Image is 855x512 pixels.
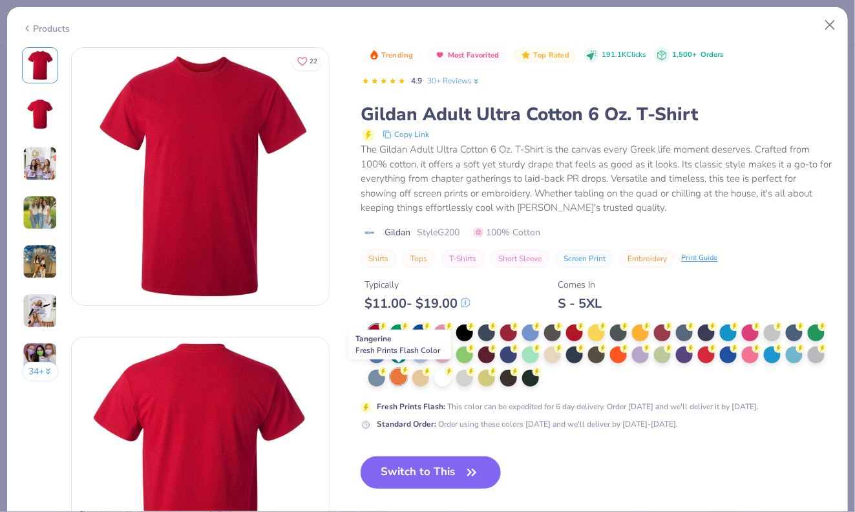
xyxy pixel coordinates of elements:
[72,48,329,305] img: Front
[417,226,459,239] span: Style G200
[673,50,724,61] div: 1,500+
[427,75,481,87] a: 30+ Reviews
[556,250,613,268] button: Screen Print
[291,52,323,70] button: Like
[448,52,500,59] span: Most Favorited
[310,58,317,65] span: 22
[362,47,420,64] button: Badge Button
[361,102,833,127] div: Gildan Adult Ultra Cotton 6 Oz. T-Shirt
[25,99,56,130] img: Back
[818,13,843,37] button: Close
[361,142,833,215] div: The Gildan Adult Ultra Cotton 6 Oz. T-Shirt is the canvas every Greek life moment deserves. Craft...
[514,47,576,64] button: Badge Button
[428,47,506,64] button: Badge Button
[379,127,433,142] button: copy to clipboard
[377,401,445,412] strong: Fresh Prints Flash :
[23,195,58,230] img: User generated content
[403,250,435,268] button: Tops
[22,22,70,36] div: Products
[349,330,452,359] div: Tangerine
[377,401,759,412] div: This color can be expedited for 6 day delivery. Order [DATE] and we'll deliver it by [DATE].
[361,250,396,268] button: Shirts
[441,250,484,268] button: T-Shirts
[364,295,470,312] div: $ 11.00 - $ 19.00
[558,278,602,292] div: Comes In
[356,345,441,356] span: Fresh Prints Flash Color
[602,50,646,61] span: 191.1K Clicks
[364,278,470,292] div: Typically
[385,226,410,239] span: Gildan
[22,362,59,381] button: 34+
[681,253,717,264] div: Print Guide
[23,343,58,378] img: User generated content
[369,50,379,60] img: Trending sort
[411,76,422,86] span: 4.9
[25,50,56,81] img: Front
[23,293,58,328] img: User generated content
[620,250,675,268] button: Embroidery
[435,50,445,60] img: Most Favorited sort
[377,419,436,429] strong: Standard Order :
[377,418,678,430] div: Order using these colors [DATE] and we'll deliver by [DATE]-[DATE].
[361,456,501,489] button: Switch to This
[701,50,724,59] span: Orders
[382,52,414,59] span: Trending
[558,295,602,312] div: S - 5XL
[491,250,549,268] button: Short Sleeve
[23,146,58,181] img: User generated content
[534,52,570,59] span: Top Rated
[362,71,406,92] div: 4.9 Stars
[521,50,531,60] img: Top Rated sort
[474,226,540,239] span: 100% Cotton
[23,244,58,279] img: User generated content
[361,228,378,238] img: brand logo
